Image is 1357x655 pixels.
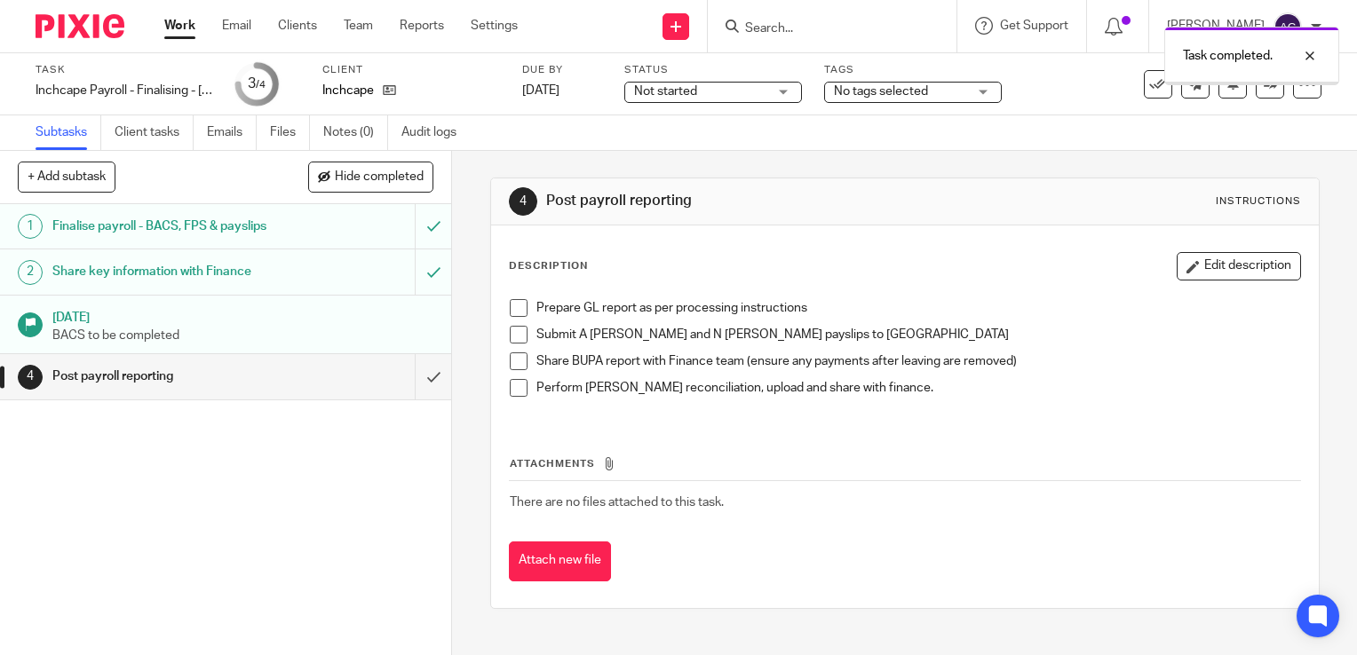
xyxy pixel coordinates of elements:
[164,17,195,35] a: Work
[207,115,257,150] a: Emails
[401,115,470,150] a: Audit logs
[52,258,282,285] h1: Share key information with Finance
[509,259,588,273] p: Description
[270,115,310,150] a: Files
[1216,194,1301,209] div: Instructions
[308,162,433,192] button: Hide completed
[536,352,1300,370] p: Share BUPA report with Finance team (ensure any payments after leaving are removed)
[248,74,266,94] div: 3
[510,496,724,509] span: There are no files attached to this task.
[510,459,595,469] span: Attachments
[18,162,115,192] button: + Add subtask
[536,326,1300,343] p: Submit A [PERSON_NAME] and N [PERSON_NAME] payslips to [GEOGRAPHIC_DATA]
[624,63,802,77] label: Status
[522,63,602,77] label: Due by
[36,82,213,99] div: Inchcape Payroll - Finalising - September 2025
[222,17,251,35] a: Email
[400,17,444,35] a: Reports
[36,63,213,77] label: Task
[36,115,101,150] a: Subtasks
[278,17,317,35] a: Clients
[335,170,424,185] span: Hide completed
[52,327,434,344] p: BACS to be completed
[1274,12,1302,41] img: svg%3E
[52,363,282,390] h1: Post payroll reporting
[344,17,373,35] a: Team
[509,541,611,581] button: Attach new file
[1177,252,1301,280] button: Edit description
[634,85,697,98] span: Not started
[115,115,194,150] a: Client tasks
[471,17,518,35] a: Settings
[322,82,374,99] p: Inchcape
[536,299,1300,317] p: Prepare GL report as per processing instructions
[52,213,282,240] h1: Finalise payroll - BACS, FPS & payslips
[52,304,434,327] h1: [DATE]
[18,214,43,239] div: 1
[536,379,1300,397] p: Perform [PERSON_NAME] reconciliation, upload and share with finance.
[1183,47,1273,65] p: Task completed.
[36,14,124,38] img: Pixie
[522,84,559,97] span: [DATE]
[36,82,213,99] div: Inchcape Payroll - Finalising - [DATE]
[834,85,928,98] span: No tags selected
[509,187,537,216] div: 4
[18,365,43,390] div: 4
[256,80,266,90] small: /4
[323,115,388,150] a: Notes (0)
[322,63,500,77] label: Client
[18,260,43,285] div: 2
[546,192,942,210] h1: Post payroll reporting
